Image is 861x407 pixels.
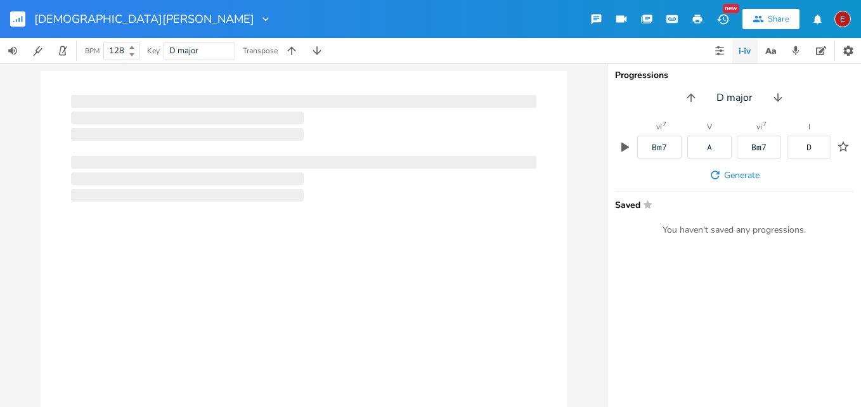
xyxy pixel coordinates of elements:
[756,123,762,131] div: vi
[763,121,767,127] sup: 7
[751,143,767,152] div: Bm7
[834,4,851,34] button: E
[615,71,853,80] div: Progressions
[656,123,662,131] div: vi
[716,91,753,105] span: D major
[147,47,160,55] div: Key
[707,123,712,131] div: V
[34,13,254,25] span: [DEMOGRAPHIC_DATA][PERSON_NAME]
[834,11,851,27] div: ECMcCready
[723,4,739,13] div: New
[652,143,667,152] div: Bm7
[742,9,799,29] button: Share
[169,45,198,56] span: D major
[806,143,812,152] div: D
[710,8,735,30] button: New
[243,47,278,55] div: Transpose
[663,121,666,127] sup: 7
[704,164,765,186] button: Generate
[85,48,100,55] div: BPM
[768,13,789,25] div: Share
[615,224,853,236] div: You haven't saved any progressions.
[724,169,760,181] span: Generate
[615,200,846,209] span: Saved
[808,123,810,131] div: I
[707,143,712,152] div: A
